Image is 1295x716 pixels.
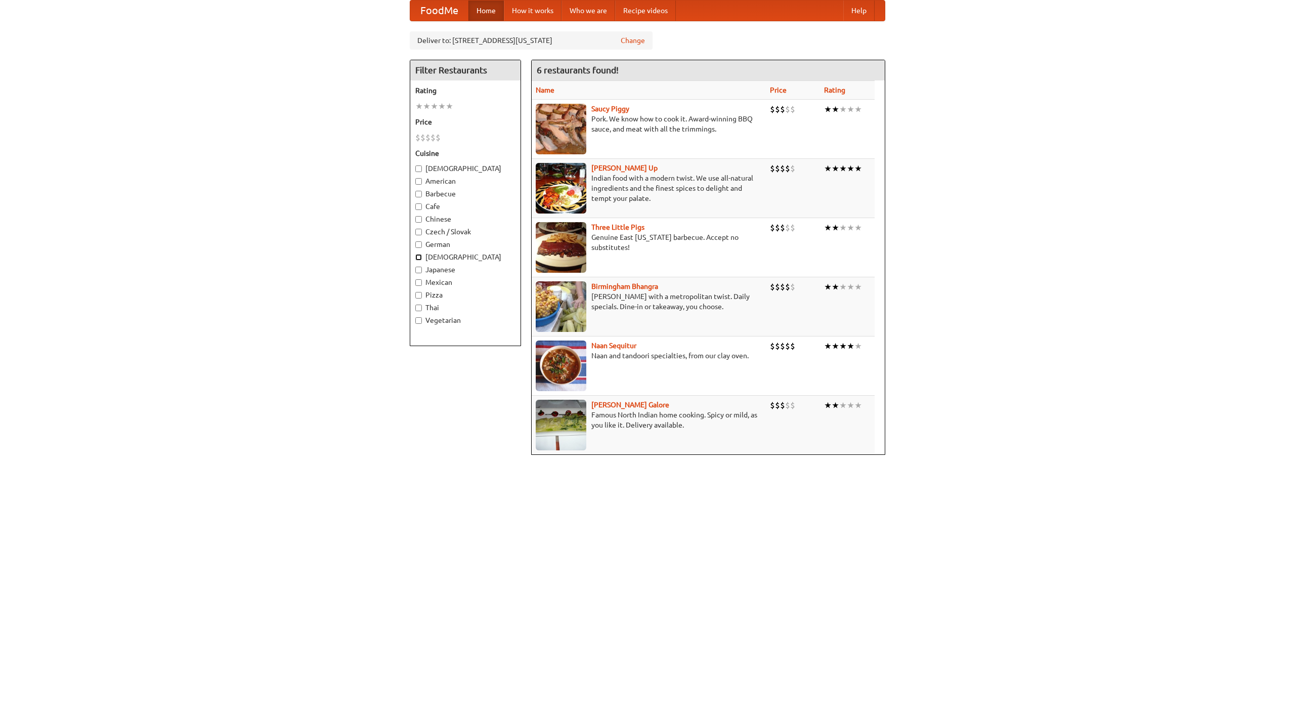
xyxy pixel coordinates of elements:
[824,400,832,411] li: ★
[839,281,847,292] li: ★
[790,281,795,292] li: $
[415,132,420,143] li: $
[854,163,862,174] li: ★
[536,410,762,430] p: Famous North Indian home cooking. Spicy or mild, as you like it. Delivery available.
[775,400,780,411] li: $
[415,176,515,186] label: American
[843,1,875,21] a: Help
[504,1,562,21] a: How it works
[832,281,839,292] li: ★
[780,400,785,411] li: $
[415,117,515,127] h5: Price
[780,104,785,115] li: $
[775,163,780,174] li: $
[591,342,636,350] a: Naan Sequitur
[780,281,785,292] li: $
[415,292,422,299] input: Pizza
[415,267,422,273] input: Japanese
[410,60,521,80] h4: Filter Restaurants
[415,305,422,311] input: Thai
[591,223,644,231] a: Three Little Pigs
[790,341,795,352] li: $
[854,222,862,233] li: ★
[780,341,785,352] li: $
[415,315,515,325] label: Vegetarian
[415,265,515,275] label: Japanese
[415,86,515,96] h5: Rating
[847,222,854,233] li: ★
[832,163,839,174] li: ★
[770,400,775,411] li: $
[430,101,438,112] li: ★
[790,222,795,233] li: $
[780,222,785,233] li: $
[854,341,862,352] li: ★
[591,282,658,290] b: Birmingham Bhangra
[824,281,832,292] li: ★
[785,163,790,174] li: $
[415,189,515,199] label: Barbecue
[591,164,658,172] a: [PERSON_NAME] Up
[854,281,862,292] li: ★
[415,252,515,262] label: [DEMOGRAPHIC_DATA]
[415,239,515,249] label: German
[785,222,790,233] li: $
[415,241,422,248] input: German
[415,148,515,158] h5: Cuisine
[847,281,854,292] li: ★
[770,281,775,292] li: $
[537,65,619,75] ng-pluralize: 6 restaurants found!
[785,400,790,411] li: $
[425,132,430,143] li: $
[536,163,586,214] img: curryup.jpg
[847,400,854,411] li: ★
[468,1,504,21] a: Home
[621,35,645,46] a: Change
[536,281,586,332] img: bhangra.jpg
[591,105,629,113] a: Saucy Piggy
[832,400,839,411] li: ★
[415,178,422,185] input: American
[415,203,422,210] input: Cafe
[785,104,790,115] li: $
[536,232,762,252] p: Genuine East [US_STATE] barbecue. Accept no substitutes!
[775,341,780,352] li: $
[591,401,669,409] b: [PERSON_NAME] Galore
[536,291,762,312] p: [PERSON_NAME] with a metropolitan twist. Daily specials. Dine-in or takeaway, you choose.
[775,281,780,292] li: $
[847,163,854,174] li: ★
[438,101,446,112] li: ★
[536,341,586,391] img: naansequitur.jpg
[770,222,775,233] li: $
[832,341,839,352] li: ★
[832,104,839,115] li: ★
[415,317,422,324] input: Vegetarian
[436,132,441,143] li: $
[415,227,515,237] label: Czech / Slovak
[536,400,586,450] img: currygalore.jpg
[536,86,554,94] a: Name
[824,222,832,233] li: ★
[780,163,785,174] li: $
[790,163,795,174] li: $
[415,279,422,286] input: Mexican
[832,222,839,233] li: ★
[430,132,436,143] li: $
[785,281,790,292] li: $
[415,229,422,235] input: Czech / Slovak
[415,290,515,300] label: Pizza
[415,101,423,112] li: ★
[562,1,615,21] a: Who we are
[839,400,847,411] li: ★
[415,201,515,212] label: Cafe
[536,173,762,203] p: Indian food with a modern twist. We use all-natural ingredients and the finest spices to delight ...
[770,104,775,115] li: $
[839,222,847,233] li: ★
[415,214,515,224] label: Chinese
[790,104,795,115] li: $
[839,341,847,352] li: ★
[536,104,586,154] img: saucy.jpg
